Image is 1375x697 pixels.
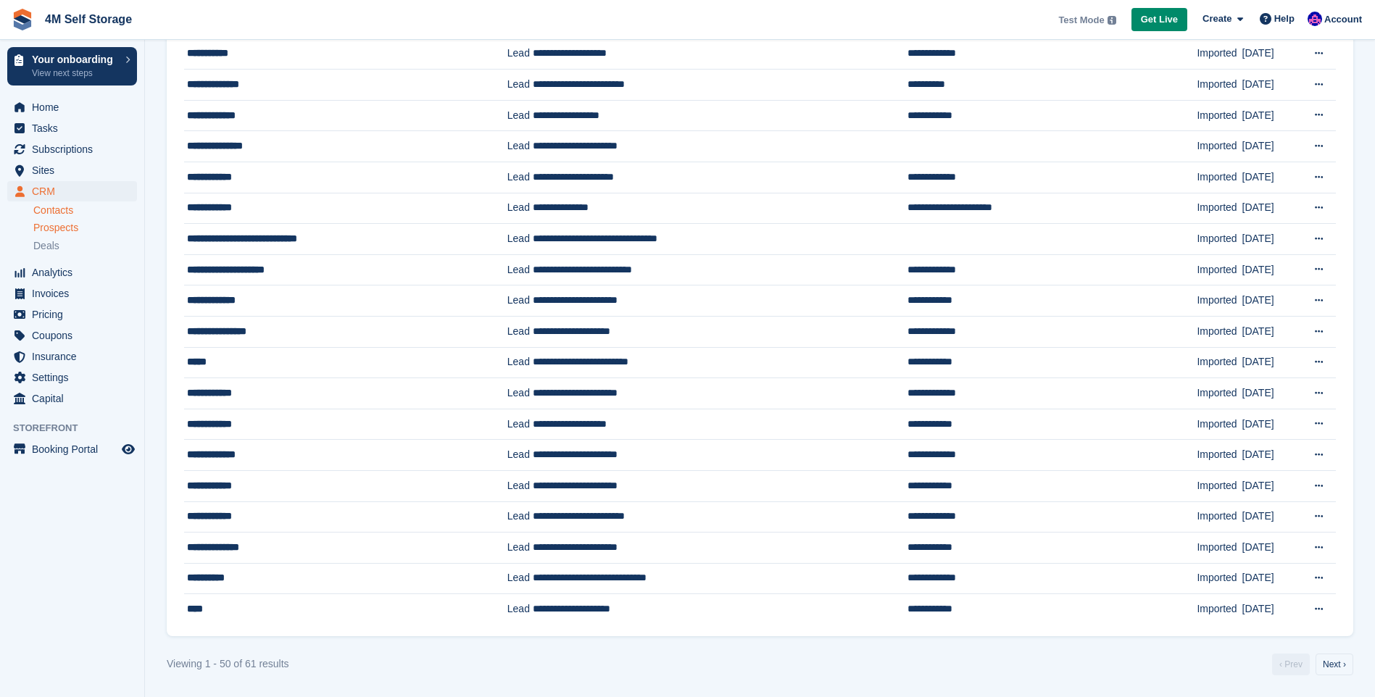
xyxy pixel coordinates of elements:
[167,656,289,672] div: Viewing 1 - 50 of 61 results
[1197,409,1242,440] td: Imported
[1202,12,1231,26] span: Create
[1242,193,1302,224] td: [DATE]
[33,238,137,254] a: Deals
[507,563,533,594] td: Lead
[7,118,137,138] a: menu
[507,409,533,440] td: Lead
[1242,224,1302,255] td: [DATE]
[32,181,119,201] span: CRM
[1131,8,1187,32] a: Get Live
[1197,254,1242,285] td: Imported
[32,346,119,367] span: Insurance
[1197,316,1242,347] td: Imported
[1197,501,1242,533] td: Imported
[32,367,119,388] span: Settings
[32,439,119,459] span: Booking Portal
[507,594,533,625] td: Lead
[32,139,119,159] span: Subscriptions
[1141,12,1178,27] span: Get Live
[507,440,533,471] td: Lead
[7,97,137,117] a: menu
[507,131,533,162] td: Lead
[33,221,78,235] span: Prospects
[1324,12,1362,27] span: Account
[507,254,533,285] td: Lead
[507,470,533,501] td: Lead
[1242,501,1302,533] td: [DATE]
[507,193,533,224] td: Lead
[7,139,137,159] a: menu
[1242,254,1302,285] td: [DATE]
[1058,13,1104,28] span: Test Mode
[12,9,33,30] img: stora-icon-8386f47178a22dfd0bd8f6a31ec36ba5ce8667c1dd55bd0f319d3a0aa187defe.svg
[32,67,118,80] p: View next steps
[1197,440,1242,471] td: Imported
[32,160,119,180] span: Sites
[507,162,533,193] td: Lead
[1197,285,1242,317] td: Imported
[1242,409,1302,440] td: [DATE]
[1242,470,1302,501] td: [DATE]
[7,325,137,346] a: menu
[1242,440,1302,471] td: [DATE]
[7,160,137,180] a: menu
[32,283,119,304] span: Invoices
[1242,563,1302,594] td: [DATE]
[7,262,137,283] a: menu
[507,285,533,317] td: Lead
[507,316,533,347] td: Lead
[39,7,138,31] a: 4M Self Storage
[1242,347,1302,378] td: [DATE]
[33,220,137,235] a: Prospects
[1316,654,1353,675] a: Next
[1197,347,1242,378] td: Imported
[7,47,137,85] a: Your onboarding View next steps
[1242,533,1302,564] td: [DATE]
[7,283,137,304] a: menu
[7,181,137,201] a: menu
[1242,38,1302,70] td: [DATE]
[32,304,119,325] span: Pricing
[7,439,137,459] a: menu
[1197,131,1242,162] td: Imported
[1242,316,1302,347] td: [DATE]
[507,100,533,131] td: Lead
[32,97,119,117] span: Home
[1274,12,1295,26] span: Help
[7,346,137,367] a: menu
[7,304,137,325] a: menu
[1197,100,1242,131] td: Imported
[507,347,533,378] td: Lead
[1242,131,1302,162] td: [DATE]
[120,441,137,458] a: Preview store
[507,70,533,101] td: Lead
[1197,533,1242,564] td: Imported
[1242,285,1302,317] td: [DATE]
[1197,563,1242,594] td: Imported
[507,501,533,533] td: Lead
[1197,162,1242,193] td: Imported
[507,378,533,409] td: Lead
[1242,594,1302,625] td: [DATE]
[1197,470,1242,501] td: Imported
[7,388,137,409] a: menu
[1197,38,1242,70] td: Imported
[32,325,119,346] span: Coupons
[32,118,119,138] span: Tasks
[507,533,533,564] td: Lead
[1242,162,1302,193] td: [DATE]
[1197,594,1242,625] td: Imported
[1269,654,1356,675] nav: Pages
[1197,193,1242,224] td: Imported
[1308,12,1322,26] img: Pete Clutton
[1242,70,1302,101] td: [DATE]
[507,38,533,70] td: Lead
[1242,100,1302,131] td: [DATE]
[7,367,137,388] a: menu
[1197,224,1242,255] td: Imported
[1197,378,1242,409] td: Imported
[507,224,533,255] td: Lead
[33,239,59,253] span: Deals
[13,421,144,435] span: Storefront
[33,204,137,217] a: Contacts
